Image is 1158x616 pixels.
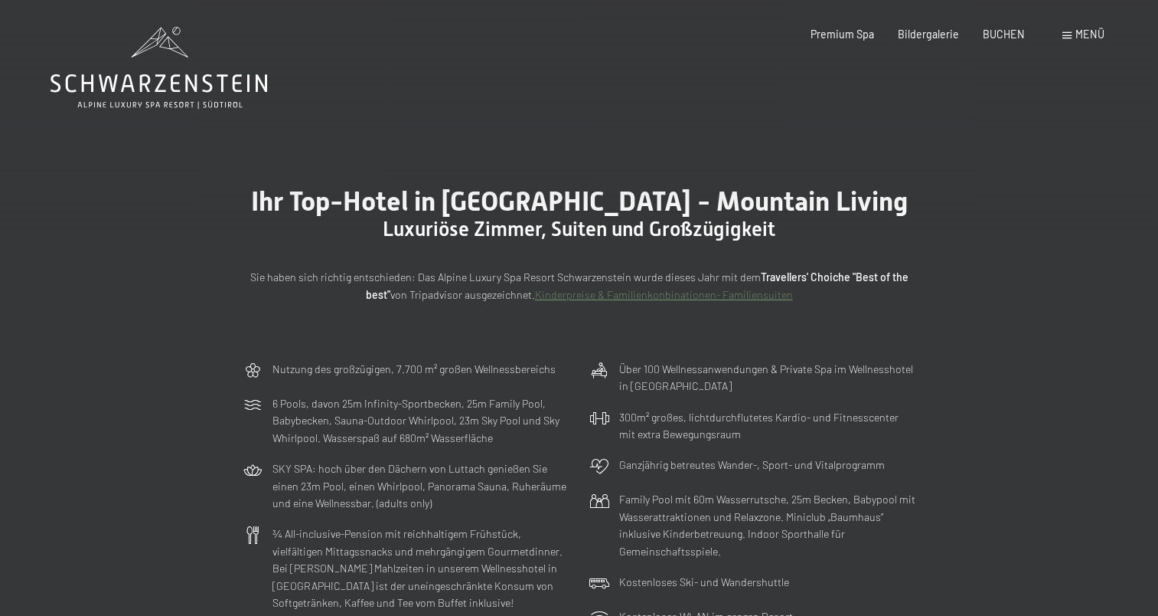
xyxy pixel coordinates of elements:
[898,28,959,41] a: Bildergalerie
[383,218,775,241] span: Luxuriöse Zimmer, Suiten und Großzügigkeit
[619,409,916,444] p: 300m² großes, lichtdurchflutetes Kardio- und Fitnesscenter mit extra Bewegungsraum
[619,574,789,591] p: Kostenloses Ski- und Wandershuttle
[1075,28,1104,41] span: Menü
[366,270,908,301] strong: Travellers' Choiche "Best of the best"
[272,460,569,513] p: SKY SPA: hoch über den Dächern von Luttach genießen Sie einen 23m Pool, einen Whirlpool, Panorama...
[535,288,793,301] a: Kinderpreise & Familienkonbinationen- Familiensuiten
[272,526,569,612] p: ¾ All-inclusive-Pension mit reichhaltigem Frühstück, vielfältigen Mittagssnacks und mehrgängigem ...
[272,395,569,447] p: 6 Pools, davon 25m Infinity-Sportbecken, 25m Family Pool, Babybecken, Sauna-Outdoor Whirlpool, 23...
[243,269,916,303] p: Sie haben sich richtig entschieden: Das Alpine Luxury Spa Resort Schwarzenstein wurde dieses Jahr...
[272,361,556,378] p: Nutzung des großzügigen, 7.700 m² großen Wellnessbereichs
[251,185,908,217] span: Ihr Top-Hotel in [GEOGRAPHIC_DATA] - Mountain Living
[811,28,874,41] a: Premium Spa
[619,361,916,395] p: Über 100 Wellnessanwendungen & Private Spa im Wellnesshotel in [GEOGRAPHIC_DATA]
[619,457,885,474] p: Ganzjährig betreutes Wander-, Sport- und Vitalprogramm
[619,491,916,560] p: Family Pool mit 60m Wasserrutsche, 25m Becken, Babypool mit Wasserattraktionen und Relaxzone. Min...
[983,28,1025,41] a: BUCHEN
